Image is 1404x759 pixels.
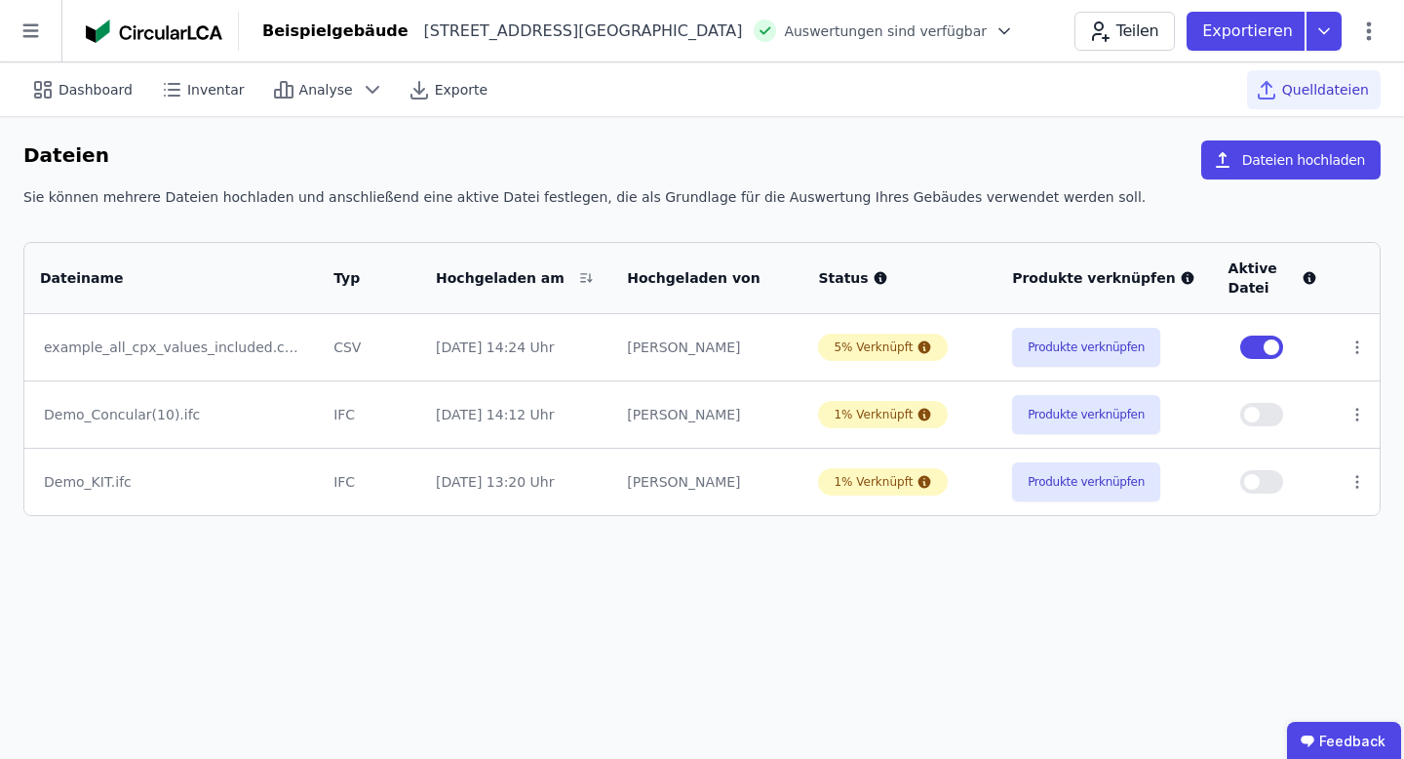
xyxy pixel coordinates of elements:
div: [STREET_ADDRESS][GEOGRAPHIC_DATA] [409,20,743,43]
div: Demo_Concular(10).ifc [44,405,298,424]
span: Dashboard [58,80,133,100]
div: example_all_cpx_values_included.csv [44,338,298,357]
div: Produkte verknüpfen [1012,268,1196,288]
span: Inventar [187,80,245,100]
div: [DATE] 14:12 Uhr [436,405,596,424]
div: CSV [333,338,405,357]
p: Exportieren [1202,20,1297,43]
div: Hochgeladen von [627,268,763,288]
div: IFC [333,472,405,492]
div: Dateiname [40,268,277,288]
div: [DATE] 14:24 Uhr [436,338,596,357]
span: Quelldateien [1282,80,1369,100]
h6: Dateien [23,140,109,172]
button: Produkte verknüpfen [1012,395,1160,434]
span: Exporte [435,80,487,100]
div: Typ [333,268,381,288]
div: [PERSON_NAME] [627,338,787,357]
div: Status [818,268,981,288]
button: Teilen [1074,12,1175,51]
button: Produkte verknüpfen [1012,462,1160,501]
div: [PERSON_NAME] [627,405,787,424]
div: [DATE] 13:20 Uhr [436,472,596,492]
span: Auswertungen sind verfügbar [784,21,987,41]
button: Dateien hochladen [1201,140,1381,180]
div: 5% Verknüpft [834,340,913,355]
div: Aktive Datei [1228,259,1317,298]
div: 1% Verknüpft [834,474,913,490]
div: [PERSON_NAME] [627,472,787,492]
div: Sie können mehrere Dateien hochladen und anschließend eine aktive Datei festlegen, die als Grundl... [23,187,1381,222]
span: Analyse [299,80,353,100]
button: Produkte verknüpfen [1012,328,1160,367]
div: IFC [333,405,405,424]
div: Beispielgebäude [262,20,409,43]
div: Demo_KIT.ifc [44,472,298,492]
img: Concular [86,20,222,43]
div: 1% Verknüpft [834,407,913,422]
div: Hochgeladen am [436,268,572,288]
